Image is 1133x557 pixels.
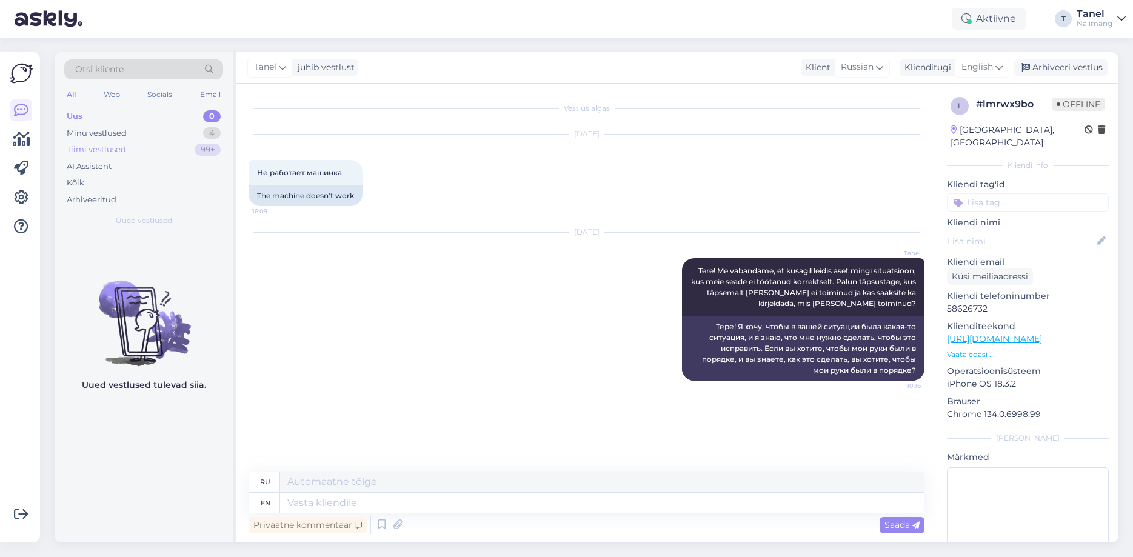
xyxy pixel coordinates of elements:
img: No chats [55,259,233,368]
span: Не работает машинка [257,168,342,177]
div: Küsi meiliaadressi [947,268,1033,285]
p: Kliendi email [947,256,1109,268]
div: Klient [801,61,831,74]
div: Socials [145,87,175,102]
div: [DATE] [249,227,924,238]
div: Kõik [67,177,84,189]
div: [DATE] [249,128,924,139]
a: [URL][DOMAIN_NAME] [947,333,1042,344]
span: Saada [884,519,920,530]
div: Tanel [1077,9,1112,19]
span: 16:09 [252,207,298,216]
div: [PERSON_NAME] [947,433,1109,444]
div: All [64,87,78,102]
div: Minu vestlused [67,127,127,139]
div: T [1055,10,1072,27]
div: Vestlus algas [249,103,924,114]
div: [GEOGRAPHIC_DATA], [GEOGRAPHIC_DATA] [951,124,1085,149]
span: Uued vestlused [116,215,172,226]
span: Tanel [254,61,276,74]
div: 0 [203,110,221,122]
div: Arhiveeritud [67,194,116,206]
div: Email [198,87,223,102]
div: juhib vestlust [293,61,355,74]
p: 58626732 [947,302,1109,315]
div: # lmrwx9bo [976,97,1052,112]
div: Klienditugi [900,61,951,74]
p: Uued vestlused tulevad siia. [82,379,206,392]
span: Otsi kliente [75,63,124,76]
div: ru [260,472,270,492]
div: Web [101,87,122,102]
p: Kliendi nimi [947,216,1109,229]
p: Vaata edasi ... [947,349,1109,360]
div: 99+ [195,144,221,156]
span: Tanel [875,248,921,258]
p: Chrome 134.0.6998.99 [947,408,1109,421]
p: Brauser [947,395,1109,408]
div: The machine doesn't work [249,185,363,206]
span: English [961,61,993,74]
div: 4 [203,127,221,139]
div: Uus [67,110,82,122]
p: Kliendi telefoninumber [947,290,1109,302]
span: Russian [841,61,874,74]
span: Tere! Me vabandame, et kusagil leidis aset mingi situatsioon, kus meie seade ei töötanud korrekts... [691,266,918,308]
div: Arhiveeri vestlus [1014,59,1108,76]
span: Offline [1052,98,1105,111]
div: Тере! Я хочу, чтобы в вашей ситуации была какая-то ситуация, и я знаю, что мне нужно сделать, что... [682,316,924,381]
a: TanelNalimäng [1077,9,1126,28]
p: Operatsioonisüsteem [947,365,1109,378]
div: en [261,493,270,513]
div: Tiimi vestlused [67,144,126,156]
div: AI Assistent [67,161,112,173]
p: Klienditeekond [947,320,1109,333]
span: l [958,101,962,110]
p: Kliendi tag'id [947,178,1109,191]
img: Askly Logo [10,62,33,85]
div: Aktiivne [952,8,1026,30]
input: Lisa nimi [948,235,1095,248]
p: Märkmed [947,451,1109,464]
div: Privaatne kommentaar [249,517,367,533]
div: Kliendi info [947,160,1109,171]
span: 10:16 [875,381,921,390]
input: Lisa tag [947,193,1109,212]
p: iPhone OS 18.3.2 [947,378,1109,390]
div: Nalimäng [1077,19,1112,28]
